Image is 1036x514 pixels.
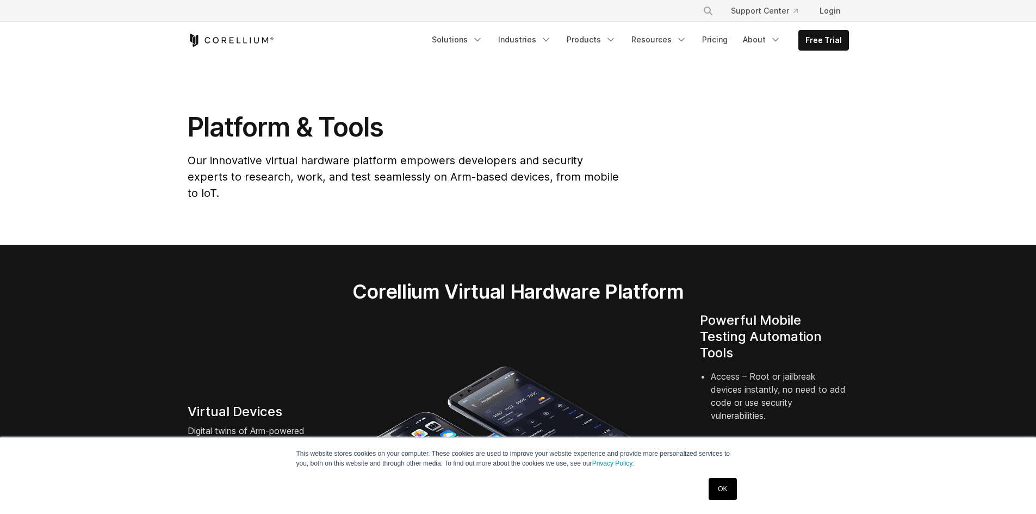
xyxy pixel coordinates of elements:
[711,435,849,487] li: Control – Configure device inputs, identifiers, sensors, location, and environment.
[188,111,621,144] h1: Platform & Tools
[425,30,489,49] a: Solutions
[722,1,807,21] a: Support Center
[709,478,736,500] a: OK
[711,370,849,435] li: Access – Root or jailbreak devices instantly, no need to add code or use security vulnerabilities.
[698,1,718,21] button: Search
[690,1,849,21] div: Navigation Menu
[188,34,274,47] a: Corellium Home
[799,30,848,50] a: Free Trial
[592,460,634,467] a: Privacy Policy.
[425,30,849,51] div: Navigation Menu
[188,424,337,463] p: Digital twins of Arm-powered hardware from phones to routers to automotive systems.
[696,30,734,49] a: Pricing
[492,30,558,49] a: Industries
[700,312,849,361] h4: Powerful Mobile Testing Automation Tools
[301,280,735,304] h2: Corellium Virtual Hardware Platform
[188,154,619,200] span: Our innovative virtual hardware platform empowers developers and security experts to research, wo...
[560,30,623,49] a: Products
[296,449,740,468] p: This website stores cookies on your computer. These cookies are used to improve your website expe...
[811,1,849,21] a: Login
[188,404,337,420] h4: Virtual Devices
[736,30,787,49] a: About
[625,30,693,49] a: Resources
